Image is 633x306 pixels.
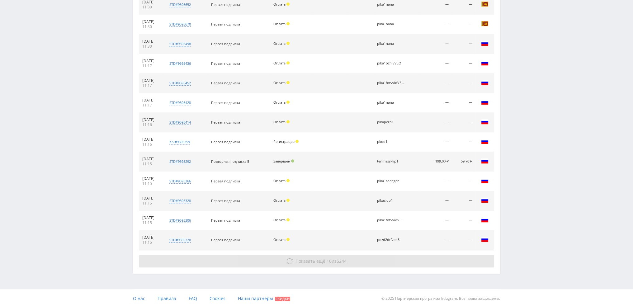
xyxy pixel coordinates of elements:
td: — [420,172,452,191]
span: Оплата [273,61,286,65]
img: rus.png [481,138,489,145]
td: — [451,132,475,152]
span: Холд [286,218,290,221]
div: [DATE] [142,196,161,201]
div: 11:15 [142,162,161,167]
div: std#9595652 [169,2,191,7]
div: [DATE] [142,78,161,83]
td: — [451,34,475,54]
span: Первая подписка [211,120,240,125]
span: Первая подписка [211,139,240,144]
td: — [451,15,475,34]
span: Показать ещё [295,258,325,264]
span: Повторная подписка 5 [211,159,249,164]
img: rus.png [481,216,489,224]
div: 11:15 [142,181,161,186]
td: 199,00 ₽ [420,152,452,172]
td: — [451,230,475,250]
div: pika1nana [377,2,405,7]
div: pika1codegen [377,179,405,183]
div: std#9595328 [169,198,191,203]
td: — [451,54,475,73]
div: 11:15 [142,220,161,225]
div: [DATE] [142,59,161,64]
div: [DATE] [142,235,161,240]
span: Холд [286,61,290,64]
div: 11:30 [142,24,161,29]
div: pozd2dtfveo3 [377,238,405,242]
div: pika1nana [377,101,405,105]
div: pikaclop1 [377,199,405,203]
div: [DATE] [142,39,161,44]
div: [DATE] [142,117,161,122]
div: pika1fotvvidVEO3 [377,81,405,85]
td: — [420,211,452,230]
img: rus.png [481,59,489,67]
span: FAQ [189,295,197,301]
div: [DATE] [142,19,161,24]
span: Холд [286,238,290,241]
span: Оплата [273,2,286,7]
div: 11:15 [142,240,161,245]
div: 11:16 [142,142,161,147]
td: — [420,34,452,54]
div: std#9595306 [169,218,191,223]
span: Первая подписка [211,179,240,183]
div: std#9595428 [169,100,191,105]
div: pika1nana [377,42,405,46]
td: — [420,15,452,34]
td: — [451,191,475,211]
span: Первая подписка [211,198,240,203]
span: Первая подписка [211,218,240,223]
td: — [451,113,475,132]
span: Первая подписка [211,61,240,66]
img: rus.png [481,40,489,47]
td: — [420,73,452,93]
span: Скидки [275,297,290,301]
span: Оплата [273,100,286,105]
td: — [451,93,475,113]
span: Холд [286,2,290,6]
div: pika1nana [377,22,405,26]
div: 11:17 [142,103,161,108]
div: [DATE] [142,215,161,220]
span: Холд [286,120,290,123]
td: 59,70 ₽ [451,152,475,172]
span: Холд [295,140,299,143]
img: lka.png [481,0,489,8]
img: lka.png [481,20,489,27]
div: pikaperp1 [377,120,405,124]
div: kai#9595359 [169,139,190,144]
div: 11:17 [142,64,161,68]
span: Холд [286,199,290,202]
td: — [420,93,452,113]
td: — [451,73,475,93]
span: Оплата [273,80,286,85]
span: Оплата [273,178,286,183]
div: 11:16 [142,122,161,127]
div: 11:30 [142,5,161,10]
div: 11:15 [142,201,161,206]
span: Завершён [273,159,290,163]
span: Холд [286,81,290,84]
span: Оплата [273,41,286,46]
span: Подтвержден [291,159,294,162]
span: Холд [286,22,290,25]
span: Правила [158,295,176,301]
div: 11:17 [142,83,161,88]
div: std#9595266 [169,179,191,184]
span: Первая подписка [211,238,240,242]
img: rus.png [481,157,489,165]
span: 10 [327,258,332,264]
div: pkod1 [377,140,405,144]
span: Оплата [273,237,286,242]
span: Первая подписка [211,81,240,85]
div: [DATE] [142,176,161,181]
span: Холд [286,179,290,182]
div: tenmassklip1 [377,159,405,163]
td: — [451,211,475,230]
span: Холд [286,101,290,104]
span: Первая подписка [211,2,240,7]
img: rus.png [481,196,489,204]
td: — [420,132,452,152]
